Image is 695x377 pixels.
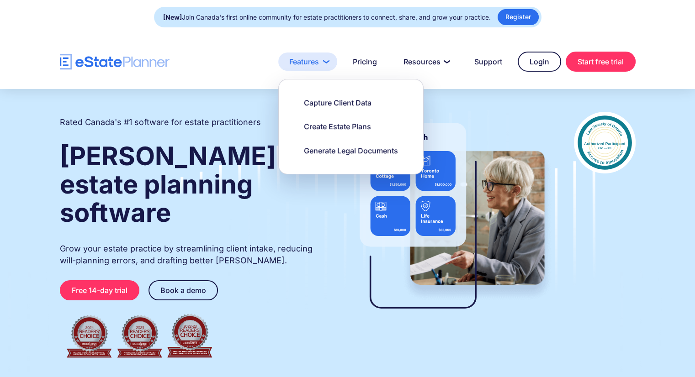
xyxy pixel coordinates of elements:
[292,93,383,112] a: Capture Client Data
[498,9,539,25] a: Register
[60,243,330,267] p: Grow your estate practice by streamlining client intake, reducing will-planning errors, and draft...
[149,280,218,300] a: Book a demo
[304,98,371,108] div: Capture Client Data
[566,52,636,72] a: Start free trial
[292,141,409,160] a: Generate Legal Documents
[60,280,139,300] a: Free 14-day trial
[342,52,388,71] a: Pricing
[60,141,329,228] strong: [PERSON_NAME] and estate planning software
[163,11,491,24] div: Join Canada's first online community for estate practitioners to connect, share, and grow your pr...
[163,13,182,21] strong: [New]
[463,52,513,71] a: Support
[60,54,170,70] a: home
[278,52,337,71] a: Features
[304,121,371,131] div: Create Estate Plans
[304,146,398,156] div: Generate Legal Documents
[349,112,556,326] img: estate planner showing wills to their clients, using eState Planner, a leading estate planning so...
[292,117,382,136] a: Create Estate Plans
[518,52,561,72] a: Login
[393,52,459,71] a: Resources
[60,116,261,128] h2: Rated Canada's #1 software for estate practitioners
